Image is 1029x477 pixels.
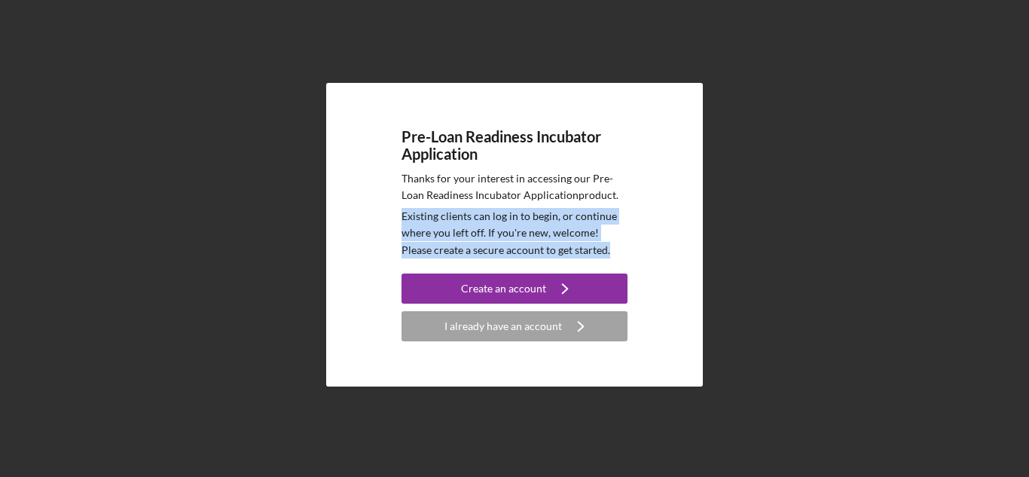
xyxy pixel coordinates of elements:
[402,170,627,204] p: Thanks for your interest in accessing our Pre-Loan Readiness Incubator Application product.
[402,311,627,341] button: I already have an account
[461,274,546,304] div: Create an account
[402,274,627,307] a: Create an account
[402,208,627,258] p: Existing clients can log in to begin, or continue where you left off. If you're new, welcome! Ple...
[402,274,627,304] button: Create an account
[444,311,562,341] div: I already have an account
[402,128,627,163] h4: Pre-Loan Readiness Incubator Application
